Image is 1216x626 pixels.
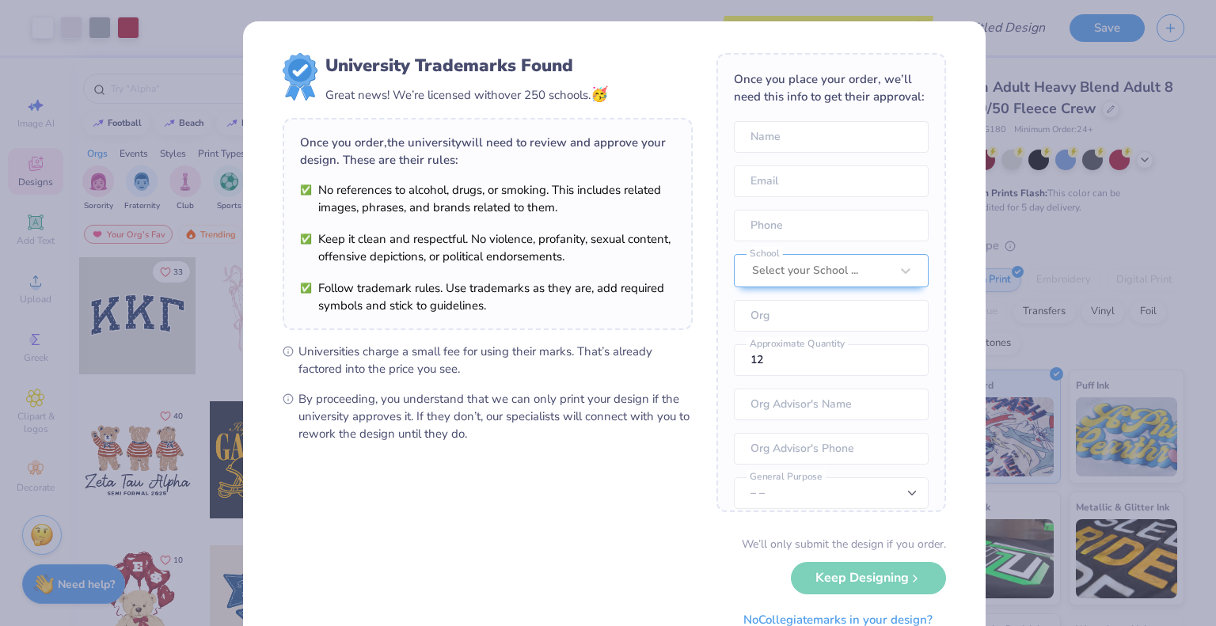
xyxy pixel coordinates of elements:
input: Org [734,300,929,332]
div: Once you order, the university will need to review and approve your design. These are their rules: [300,134,675,169]
input: Name [734,121,929,153]
div: University Trademarks Found [325,53,608,78]
li: Keep it clean and respectful. No violence, profanity, sexual content, offensive depictions, or po... [300,230,675,265]
input: Email [734,165,929,197]
div: Once you place your order, we’ll need this info to get their approval: [734,70,929,105]
span: By proceeding, you understand that we can only print your design if the university approves it. I... [298,390,693,442]
div: Great news! We’re licensed with over 250 schools. [325,84,608,105]
input: Org Advisor's Name [734,389,929,420]
span: Universities charge a small fee for using their marks. That’s already factored into the price you... [298,343,693,377]
li: No references to alcohol, drugs, or smoking. This includes related images, phrases, and brands re... [300,181,675,216]
li: Follow trademark rules. Use trademarks as they are, add required symbols and stick to guidelines. [300,279,675,314]
input: Approximate Quantity [734,344,929,376]
div: We’ll only submit the design if you order. [742,536,946,552]
input: Org Advisor's Phone [734,433,929,465]
span: 🥳 [591,85,608,104]
input: Phone [734,210,929,241]
img: license-marks-badge.png [283,53,317,101]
